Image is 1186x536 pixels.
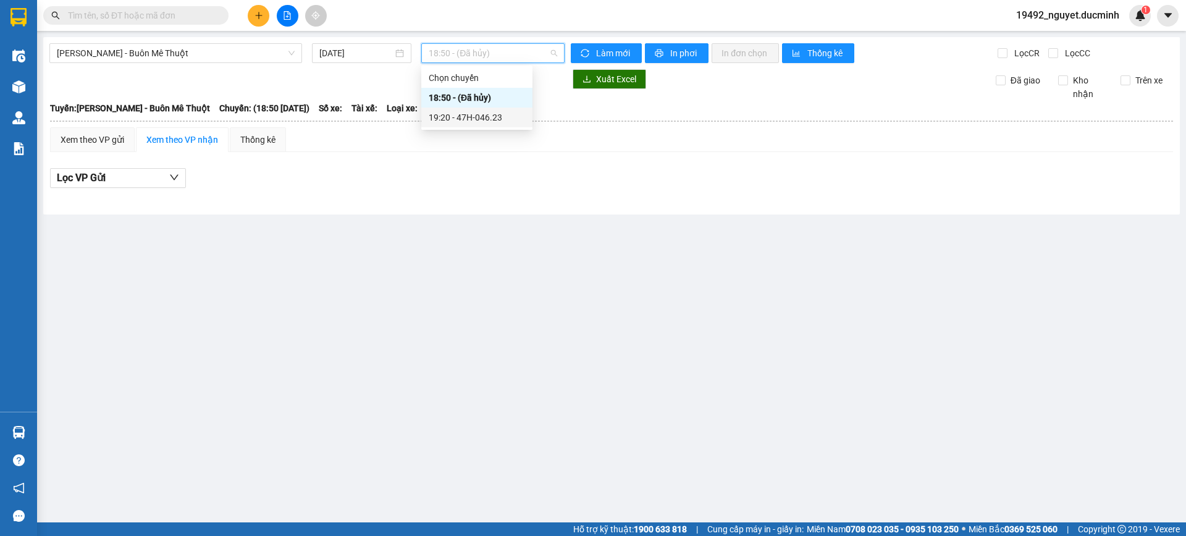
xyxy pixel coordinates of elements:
[219,101,309,115] span: Chuyến: (18:50 [DATE])
[1068,74,1111,101] span: Kho nhận
[573,522,687,536] span: Hỗ trợ kỹ thuật:
[1060,46,1092,60] span: Lọc CC
[1117,525,1126,534] span: copyright
[1143,6,1148,14] span: 1
[807,46,844,60] span: Thống kê
[634,524,687,534] strong: 1900 633 818
[969,522,1058,536] span: Miền Bắc
[351,101,377,115] span: Tài xế:
[655,49,665,59] span: printer
[792,49,802,59] span: bar-chart
[240,133,275,147] div: Thống kê
[429,71,525,85] div: Chọn chuyến
[962,527,965,532] span: ⚪️
[1157,5,1179,27] button: caret-down
[319,46,393,60] input: 14/10/2025
[571,43,642,63] button: syncLàm mới
[61,133,124,147] div: Xem theo VP gửi
[807,522,959,536] span: Miền Nam
[12,426,25,439] img: warehouse-icon
[13,482,25,494] span: notification
[573,69,646,89] button: downloadXuất Excel
[12,80,25,93] img: warehouse-icon
[1009,46,1041,60] span: Lọc CR
[1135,10,1146,21] img: icon-new-feature
[254,11,263,20] span: plus
[169,172,179,182] span: down
[277,5,298,27] button: file-add
[305,5,327,27] button: aim
[696,522,698,536] span: |
[11,8,27,27] img: logo-vxr
[13,454,25,466] span: question-circle
[283,11,292,20] span: file-add
[429,91,525,104] div: 18:50 - (Đã hủy)
[146,133,218,147] div: Xem theo VP nhận
[429,111,525,124] div: 19:20 - 47H-046.23
[429,44,557,62] span: 18:50 - (Đã hủy)
[68,9,214,22] input: Tìm tên, số ĐT hoặc mã đơn
[596,46,632,60] span: Làm mới
[387,101,418,115] span: Loại xe:
[12,142,25,155] img: solution-icon
[1130,74,1167,87] span: Trên xe
[12,49,25,62] img: warehouse-icon
[50,103,210,113] b: Tuyến: [PERSON_NAME] - Buôn Mê Thuột
[645,43,709,63] button: printerIn phơi
[782,43,854,63] button: bar-chartThống kê
[707,522,804,536] span: Cung cấp máy in - giấy in:
[670,46,699,60] span: In phơi
[311,11,320,20] span: aim
[581,49,591,59] span: sync
[51,11,60,20] span: search
[50,168,186,188] button: Lọc VP Gửi
[248,5,269,27] button: plus
[319,101,342,115] span: Số xe:
[1004,524,1058,534] strong: 0369 525 060
[57,44,295,62] span: Hồ Chí Minh - Buôn Mê Thuột
[13,510,25,522] span: message
[846,524,959,534] strong: 0708 023 035 - 0935 103 250
[1163,10,1174,21] span: caret-down
[1067,522,1069,536] span: |
[12,111,25,124] img: warehouse-icon
[57,170,106,185] span: Lọc VP Gửi
[1006,7,1129,23] span: 19492_nguyet.ducminh
[421,68,532,88] div: Chọn chuyến
[712,43,779,63] button: In đơn chọn
[1006,74,1045,87] span: Đã giao
[1142,6,1150,14] sup: 1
